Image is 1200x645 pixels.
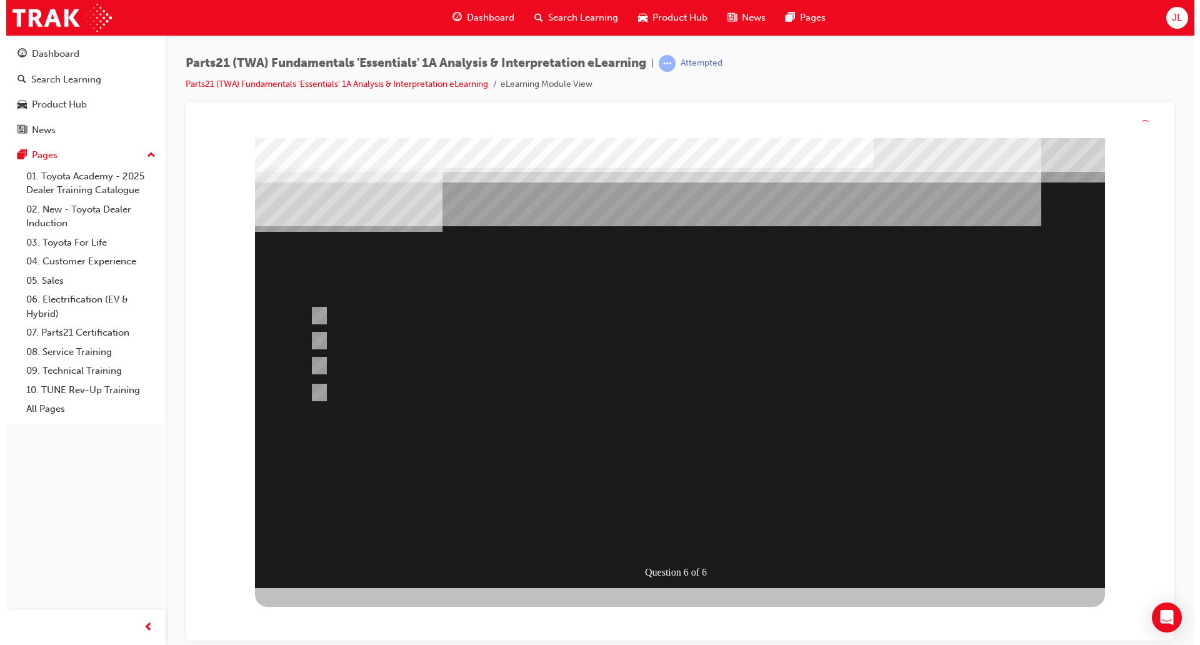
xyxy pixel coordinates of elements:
[5,68,154,91] a: Search Learning
[794,11,819,25] span: Pages
[15,290,154,323] a: 06. Electrification (EV & Hybrid)
[26,47,73,61] div: Dashboard
[11,99,21,111] span: car-icon
[632,10,641,26] span: car-icon
[26,148,51,162] div: Pages
[461,11,508,25] span: Dashboard
[436,5,518,31] a: guage-iconDashboard
[15,323,154,342] a: 07. Parts21 Certification
[674,57,716,69] div: Attempted
[15,200,154,233] a: 02. New - Toyota Dealer Induction
[179,79,482,89] a: Parts21 (TWA) Fundamentals 'Essentials' 1A Analysis & Interpretation eLearning
[59,483,845,571] div: A vehicle has had an additional item fitted post-manufacturing but before being shipped to Austra...
[1146,602,1176,632] div: Open Intercom Messenger
[446,10,456,26] span: guage-icon
[1160,7,1182,29] button: JL
[779,10,789,26] span: pages-icon
[25,72,95,87] div: Search Learning
[528,10,537,26] span: search-icon
[5,42,154,66] a: Dashboard
[11,49,21,60] span: guage-icon
[11,74,20,86] span: search-icon
[622,5,711,31] a: car-iconProduct Hub
[769,5,829,31] a: pages-iconPages
[652,55,669,72] span: learningRecordVerb_ATTEMPT-icon
[542,11,612,25] span: Search Learning
[15,233,154,252] a: 03. Toyota For Life
[736,11,759,25] span: News
[11,125,21,136] span: news-icon
[6,4,106,32] img: Trak
[646,11,701,25] span: Product Hub
[15,399,154,419] a: All Pages
[494,77,586,92] li: eLearning Module View
[11,150,21,161] span: pages-icon
[15,361,154,381] a: 09. Technical Training
[15,381,154,400] a: 10. TUNE Rev-Up Training
[5,119,154,142] a: News
[5,144,154,167] button: Pages
[711,5,769,31] a: news-iconNews
[26,123,49,137] div: News
[5,93,154,116] a: Product Hub
[59,450,909,483] div: Multiple Choice Quiz
[137,620,147,636] span: prev-icon
[179,56,640,71] span: Parts21 (TWA) Fundamentals 'Essentials' 1A Analysis & Interpretation eLearning
[141,147,149,164] span: up-icon
[1166,11,1176,25] span: JL
[15,271,154,291] a: 05. Sales
[5,40,154,144] button: DashboardSearch LearningProduct HubNews
[15,167,154,200] a: 01. Toyota Academy - 2025 Dealer Training Catalogue
[26,97,81,112] div: Product Hub
[15,342,154,362] a: 08. Service Training
[518,5,622,31] a: search-iconSearch Learning
[15,252,154,271] a: 04. Customer Experience
[645,56,647,71] span: |
[721,10,731,26] span: news-icon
